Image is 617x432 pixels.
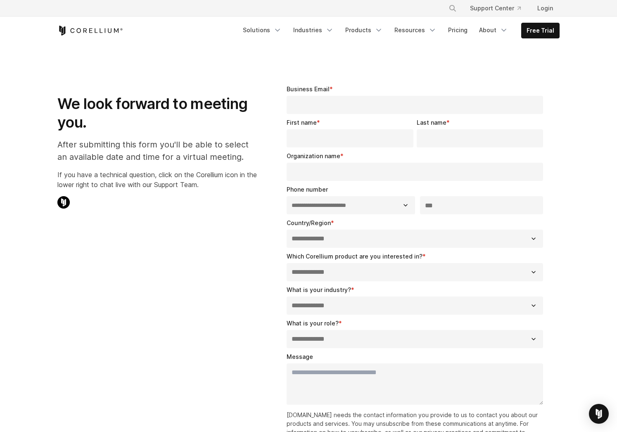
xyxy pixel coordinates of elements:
[445,1,460,16] button: Search
[463,1,527,16] a: Support Center
[287,286,351,293] span: What is your industry?
[238,23,287,38] a: Solutions
[287,219,331,226] span: Country/Region
[238,23,560,38] div: Navigation Menu
[57,95,257,132] h1: We look forward to meeting you.
[57,26,123,36] a: Corellium Home
[340,23,388,38] a: Products
[522,23,559,38] a: Free Trial
[287,186,328,193] span: Phone number
[57,170,257,190] p: If you have a technical question, click on the Corellium icon in the lower right to chat live wit...
[287,353,313,360] span: Message
[287,253,422,260] span: Which Corellium product are you interested in?
[443,23,472,38] a: Pricing
[287,320,339,327] span: What is your role?
[439,1,560,16] div: Navigation Menu
[474,23,513,38] a: About
[57,196,70,209] img: Corellium Chat Icon
[288,23,339,38] a: Industries
[57,138,257,163] p: After submitting this form you'll be able to select an available date and time for a virtual meet...
[287,119,317,126] span: First name
[589,404,609,424] div: Open Intercom Messenger
[531,1,560,16] a: Login
[287,152,340,159] span: Organization name
[417,119,446,126] span: Last name
[389,23,441,38] a: Resources
[287,85,330,93] span: Business Email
